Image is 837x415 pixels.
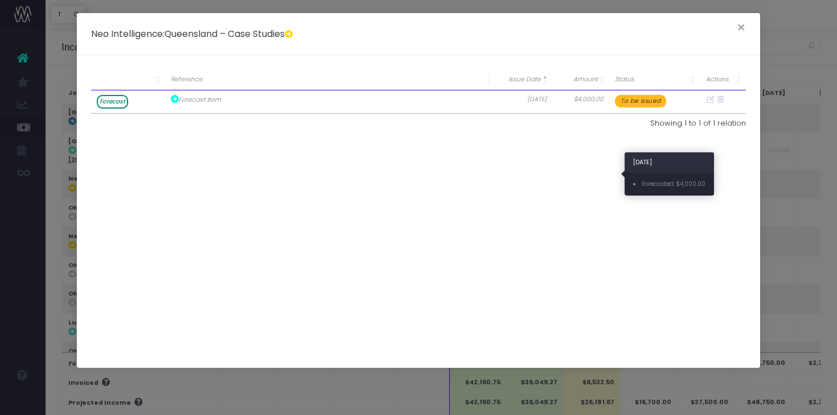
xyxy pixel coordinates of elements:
span: Neo Intelligence [91,27,163,40]
span: Amount [573,75,598,84]
span: Forecast [97,95,128,109]
th: Amount: Activate to sort [552,69,609,90]
h5: : [91,27,293,40]
h3: [DATE] [625,152,714,173]
th: Issue Date: Activate to invert sorting [495,69,552,90]
th: Status: Activate to sort [609,69,700,90]
th: Reference: Activate to sort [165,69,495,90]
span: Reference [171,75,203,84]
li: Forecasted: $4,000.00 [633,180,705,189]
th: Forecast Item [165,90,495,114]
th: $4,000.00 [552,90,609,114]
button: Close [729,20,753,38]
span: Status [615,75,634,84]
span: Actions [706,75,729,84]
div: Showing 1 to 1 of 1 relation [427,118,746,129]
th: : Activate to sort [91,69,165,90]
th: Actions: Activate to sort [700,69,746,90]
span: Queensland – Case Studies [165,27,293,40]
span: Issue Date [508,75,541,84]
span: To be issued [615,95,666,107]
th: [DATE] [495,90,552,114]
